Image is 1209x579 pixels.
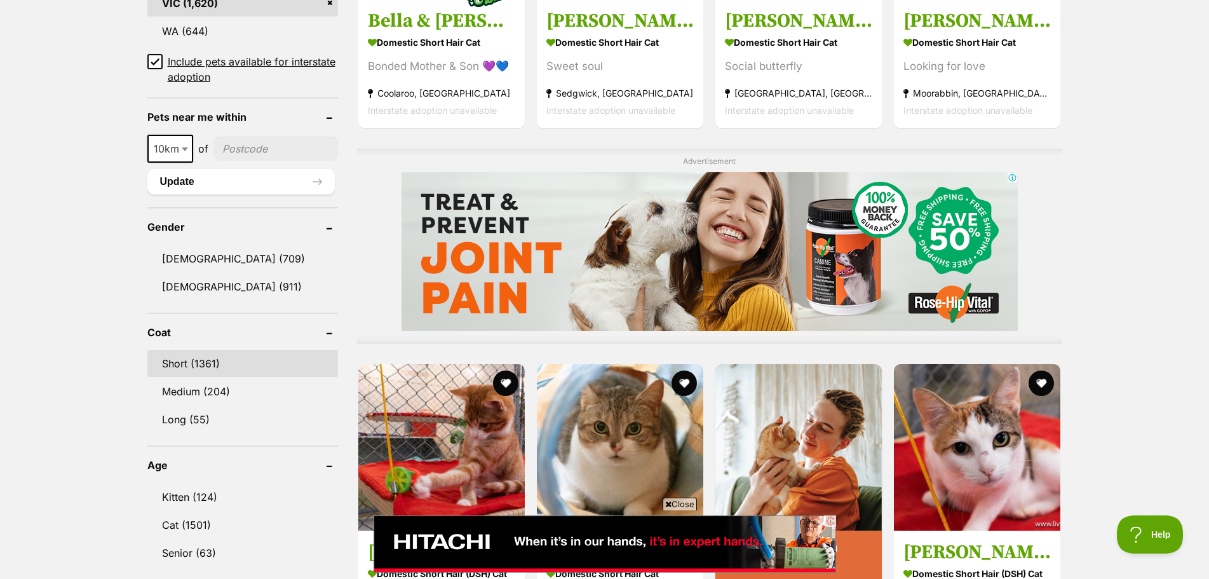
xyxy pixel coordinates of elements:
[147,378,338,405] a: Medium (204)
[894,364,1060,531] img: Hazel Moriarty - Domestic Short Hair (DSH) Cat
[903,540,1051,564] h3: [PERSON_NAME]
[368,105,497,116] span: Interstate adoption unavailable
[198,141,208,156] span: of
[1117,515,1184,554] iframe: Help Scout Beacon - Open
[147,54,338,85] a: Include pets available for interstate adoption
[213,137,338,161] input: postcode
[368,33,515,51] strong: Domestic Short Hair Cat
[147,540,338,566] a: Senior (63)
[1029,371,1055,396] button: favourite
[903,33,1051,51] strong: Domestic Short Hair Cat
[147,273,338,300] a: [DEMOGRAPHIC_DATA] (911)
[672,371,697,396] button: favourite
[357,149,1062,344] div: Advertisement
[147,512,338,538] a: Cat (1501)
[147,327,338,338] header: Coat
[358,364,525,531] img: Diego Moriarty - Domestic Short Hair (DSH) Cat
[537,364,703,531] img: Kaolin Jagger - Domestic Short Hair Cat
[147,350,338,377] a: Short (1361)
[147,18,338,44] a: WA (644)
[903,58,1051,75] div: Looking for love
[725,85,872,102] strong: [GEOGRAPHIC_DATA], [GEOGRAPHIC_DATA]
[147,111,338,123] header: Pets near me within
[147,135,193,163] span: 10km
[903,105,1032,116] span: Interstate adoption unavailable
[147,221,338,233] header: Gender
[546,105,675,116] span: Interstate adoption unavailable
[147,484,338,510] a: Kitten (124)
[663,498,697,510] span: Close
[725,9,872,33] h3: [PERSON_NAME]
[368,85,515,102] strong: Coolaroo, [GEOGRAPHIC_DATA]
[903,85,1051,102] strong: Moorabbin, [GEOGRAPHIC_DATA]
[725,33,872,51] strong: Domestic Short Hair Cat
[903,9,1051,33] h3: [PERSON_NAME]
[1,1,463,58] img: layer.png
[368,58,515,75] div: Bonded Mother & Son 💜💙
[368,540,515,564] h3: [PERSON_NAME]
[725,58,872,75] div: Social butterfly
[147,169,335,194] button: Update
[374,515,836,573] iframe: Advertisement
[147,460,338,471] header: Age
[147,245,338,272] a: [DEMOGRAPHIC_DATA] (709)
[725,105,854,116] span: Interstate adoption unavailable
[168,54,338,85] span: Include pets available for interstate adoption
[402,172,1018,331] iframe: Advertisement
[147,406,338,433] a: Long (55)
[546,33,694,51] strong: Domestic Short Hair Cat
[546,9,694,33] h3: [PERSON_NAME]
[546,85,694,102] strong: Sedgwick, [GEOGRAPHIC_DATA]
[546,58,694,75] div: Sweet soul
[493,371,518,396] button: favourite
[368,9,515,33] h3: Bella & [PERSON_NAME]
[149,140,192,158] span: 10km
